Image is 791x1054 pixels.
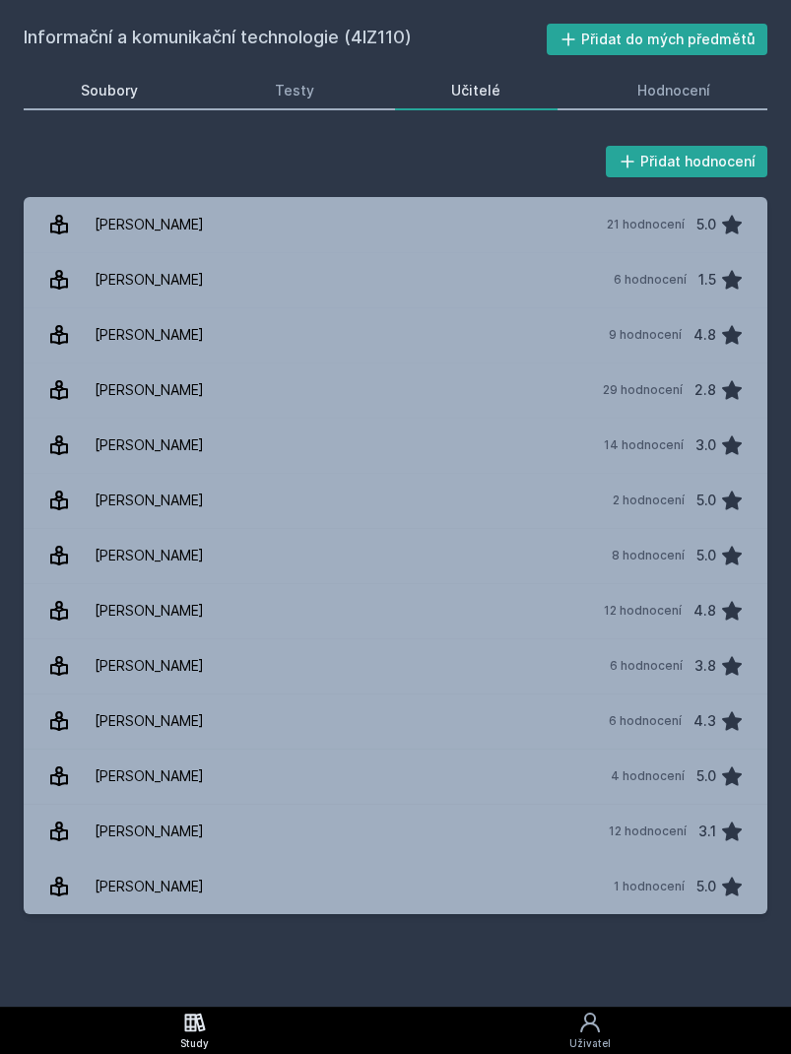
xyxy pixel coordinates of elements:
div: 6 hodnocení [614,272,687,288]
a: [PERSON_NAME] 4 hodnocení 5.0 [24,749,767,804]
a: [PERSON_NAME] 2 hodnocení 5.0 [24,473,767,528]
div: [PERSON_NAME] [95,591,204,630]
div: 3.0 [695,426,716,465]
a: Hodnocení [581,71,767,110]
a: Soubory [24,71,194,110]
div: [PERSON_NAME] [95,757,204,796]
div: 12 hodnocení [609,823,687,839]
a: [PERSON_NAME] 29 hodnocení 2.8 [24,362,767,418]
div: 5.0 [696,867,716,906]
button: Přidat do mých předmětů [547,24,768,55]
div: 5.0 [696,205,716,244]
a: [PERSON_NAME] 6 hodnocení 3.8 [24,638,767,693]
div: [PERSON_NAME] [95,646,204,686]
div: [PERSON_NAME] [95,370,204,410]
div: 5.0 [696,757,716,796]
div: 3.1 [698,812,716,851]
div: [PERSON_NAME] [95,260,204,299]
div: 12 hodnocení [604,603,682,619]
div: Study [180,1036,209,1051]
div: 2 hodnocení [613,493,685,508]
div: 4.3 [693,701,716,741]
div: 9 hodnocení [609,327,682,343]
a: [PERSON_NAME] 8 hodnocení 5.0 [24,528,767,583]
button: Přidat hodnocení [606,146,768,177]
a: [PERSON_NAME] 9 hodnocení 4.8 [24,307,767,362]
div: 4.8 [693,591,716,630]
div: 5.0 [696,481,716,520]
div: [PERSON_NAME] [95,426,204,465]
div: [PERSON_NAME] [95,315,204,355]
a: [PERSON_NAME] 12 hodnocení 4.8 [24,583,767,638]
div: [PERSON_NAME] [95,812,204,851]
div: 21 hodnocení [607,217,685,232]
a: [PERSON_NAME] 14 hodnocení 3.0 [24,418,767,473]
div: 8 hodnocení [612,548,685,563]
a: Testy [218,71,370,110]
div: 29 hodnocení [603,382,683,398]
a: [PERSON_NAME] 12 hodnocení 3.1 [24,804,767,859]
div: Hodnocení [637,81,710,100]
div: 1 hodnocení [614,879,685,894]
h2: Informační a komunikační technologie (4IZ110) [24,24,547,55]
div: 6 hodnocení [609,713,682,729]
div: 1.5 [698,260,716,299]
a: Učitelé [395,71,558,110]
div: 3.8 [694,646,716,686]
div: Uživatel [569,1036,611,1051]
div: 2.8 [694,370,716,410]
a: [PERSON_NAME] 1 hodnocení 5.0 [24,859,767,914]
div: 14 hodnocení [604,437,684,453]
div: Testy [275,81,314,100]
div: 4 hodnocení [611,768,685,784]
div: [PERSON_NAME] [95,481,204,520]
div: Učitelé [451,81,500,100]
div: 5.0 [696,536,716,575]
div: [PERSON_NAME] [95,701,204,741]
div: [PERSON_NAME] [95,867,204,906]
div: Soubory [81,81,138,100]
a: [PERSON_NAME] 6 hodnocení 4.3 [24,693,767,749]
div: [PERSON_NAME] [95,205,204,244]
div: 6 hodnocení [610,658,683,674]
div: 4.8 [693,315,716,355]
a: Uživatel [389,1007,791,1054]
a: [PERSON_NAME] 21 hodnocení 5.0 [24,197,767,252]
div: [PERSON_NAME] [95,536,204,575]
a: [PERSON_NAME] 6 hodnocení 1.5 [24,252,767,307]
